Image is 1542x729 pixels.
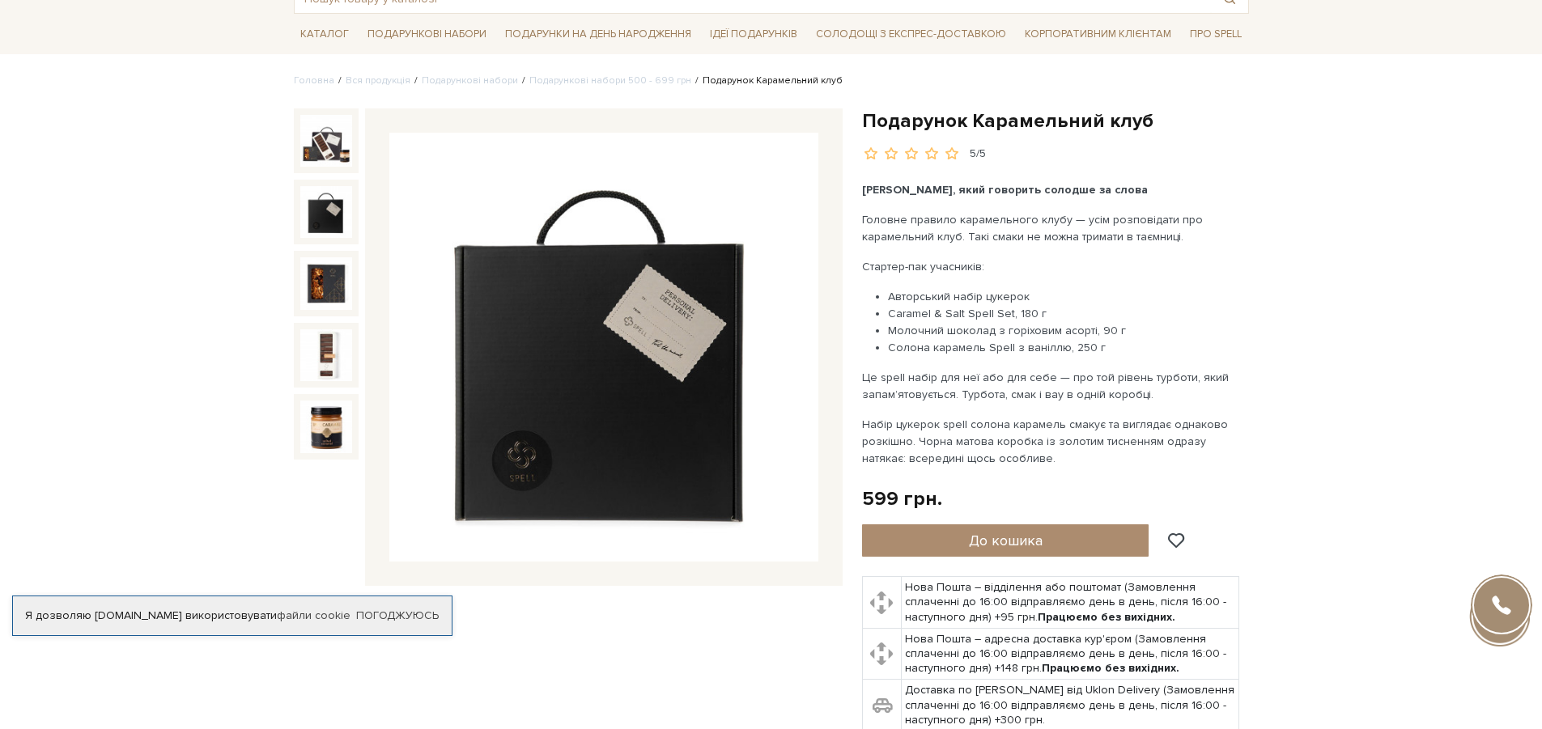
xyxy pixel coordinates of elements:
span: Подарунки на День народження [499,22,698,47]
p: Головне правило карамельного клубу — усім розповідати про карамельний клуб. Такі смаки не можна т... [862,211,1242,245]
span: До кошика [969,532,1043,549]
p: Це spell набір для неї або для себе — про той рівень турботи, який запам’ятовується. Турбота, сма... [862,369,1242,403]
div: Я дозволяю [DOMAIN_NAME] використовувати [13,608,452,623]
a: Подарункові набори [422,74,518,87]
span: Каталог [294,22,355,47]
a: файли cookie [277,608,350,622]
p: Набір цукерок spell солона карамель смакує та виглядає однаково розкішно. Чорна матова коробка із... [862,416,1242,467]
li: Молочний шоколад з горіховим асорті, 90 г [888,322,1242,339]
a: Погоджуюсь [356,608,439,623]
a: Головна [294,74,334,87]
img: Подарунок Карамельний клуб [300,186,352,238]
img: Подарунок Карамельний клуб [300,401,352,452]
div: 599 грн. [862,486,942,511]
h1: Подарунок Карамельний клуб [862,108,1249,134]
b: [PERSON_NAME], який говорить солодше за слова [862,183,1148,197]
li: Подарунок Карамельний клуб [691,74,843,88]
b: Працюємо без вихідних. [1038,610,1175,624]
b: Працюємо без вихідних. [1042,661,1179,675]
img: Подарунок Карамельний клуб [389,133,818,562]
a: Солодощі з експрес-доставкою [809,20,1013,48]
span: Ідеї подарунків [703,22,804,47]
a: Корпоративним клієнтам [1018,20,1178,48]
img: Подарунок Карамельний клуб [300,257,352,309]
li: Авторський набір цукерок [888,288,1242,305]
img: Подарунок Карамельний клуб [300,115,352,167]
a: Подарункові набори 500 - 699 грн [529,74,691,87]
img: Подарунок Карамельний клуб [300,329,352,381]
span: Подарункові набори [361,22,493,47]
li: Caramel & Salt Spell Set, 180 г [888,305,1242,322]
td: Нова Пошта – адресна доставка кур'єром (Замовлення сплаченні до 16:00 відправляємо день в день, п... [902,628,1239,680]
p: Стартер-пак учасників: [862,258,1242,275]
a: Вся продукція [346,74,410,87]
span: Про Spell [1183,22,1248,47]
div: 5/5 [970,146,986,162]
td: Нова Пошта – відділення або поштомат (Замовлення сплаченні до 16:00 відправляємо день в день, піс... [902,577,1239,629]
li: Солона карамель Spell з ваніллю, 250 г [888,339,1242,356]
button: До кошика [862,524,1149,557]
